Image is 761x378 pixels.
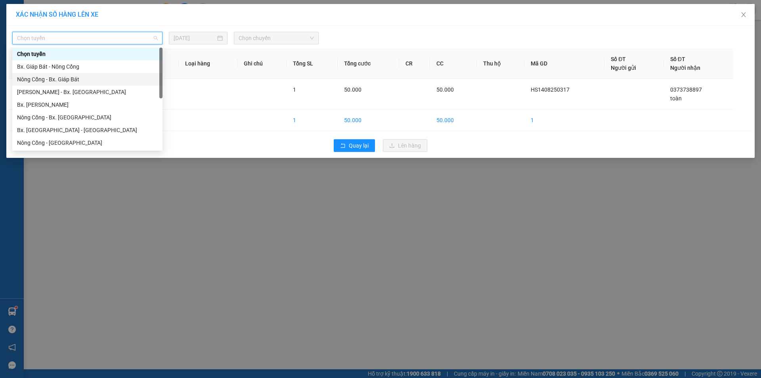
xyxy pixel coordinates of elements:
[670,86,702,93] span: 0373738897
[611,56,626,62] span: Số ĐT
[17,100,158,109] div: Bx. [PERSON_NAME]
[383,139,427,152] button: uploadLên hàng
[12,124,163,136] div: Bx. Mỹ Đình - Nông Cống
[430,48,477,79] th: CC
[39,34,65,42] span: SĐT XE
[17,126,158,134] div: Bx. [GEOGRAPHIC_DATA] - [GEOGRAPHIC_DATA]
[430,109,477,131] td: 50.000
[12,73,163,86] div: Nông Cống - Bx. Giáp Bát
[12,60,163,73] div: Bx. Giáp Bát - Nông Cống
[436,86,454,93] span: 50.000
[17,62,158,71] div: Bx. Giáp Bát - Nông Cống
[12,136,163,149] div: Nông Cống - Bắc Ninh
[732,4,755,26] button: Close
[4,23,21,51] img: logo
[293,86,296,93] span: 1
[17,50,158,58] div: Chọn tuyến
[8,79,44,109] td: 1
[17,138,158,147] div: Nông Cống - [GEOGRAPHIC_DATA]
[670,95,682,102] span: toàn
[17,75,158,84] div: Nông Cống - Bx. Giáp Bát
[16,11,98,18] span: XÁC NHẬN SỐ HÀNG LÊN XE
[287,48,338,79] th: Tổng SL
[237,48,287,79] th: Ghi chú
[531,86,570,93] span: HS1408250317
[334,139,375,152] button: rollbackQuay lại
[477,48,524,79] th: Thu hộ
[17,113,158,122] div: Nông Cống - Bx. [GEOGRAPHIC_DATA]
[524,48,604,79] th: Mã GD
[12,98,163,111] div: Bx. Gia Lâm - Như Thanh
[349,141,369,150] span: Quay lại
[611,65,636,71] span: Người gửi
[174,34,216,42] input: 14/08/2025
[399,48,430,79] th: CR
[239,32,314,44] span: Chọn chuyến
[12,48,163,60] div: Chọn tuyến
[17,88,158,96] div: [PERSON_NAME] - Bx. [GEOGRAPHIC_DATA]
[17,32,158,44] span: Chọn tuyến
[524,109,604,131] td: 1
[340,143,346,149] span: rollback
[670,65,700,71] span: Người nhận
[12,111,163,124] div: Nông Cống - Bx. Mỹ Đình
[84,32,131,40] span: HS1408250317
[31,44,75,61] strong: PHIẾU BIÊN NHẬN
[338,109,399,131] td: 50.000
[26,6,80,32] strong: CHUYỂN PHÁT NHANH ĐÔNG LÝ
[8,48,44,79] th: STT
[670,56,685,62] span: Số ĐT
[338,48,399,79] th: Tổng cước
[179,48,237,79] th: Loại hàng
[344,86,361,93] span: 50.000
[12,86,163,98] div: Như Thanh - Bx. Gia Lâm
[287,109,338,131] td: 1
[740,12,747,18] span: close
